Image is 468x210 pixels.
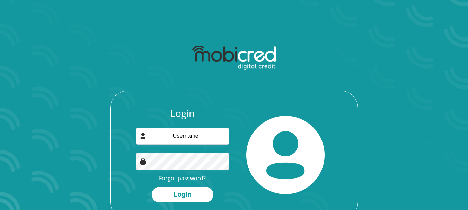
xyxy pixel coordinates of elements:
img: user-icon image [140,133,147,139]
input: Username [136,128,229,145]
button: Login [152,187,213,202]
img: Image [140,158,147,165]
h3: Login [136,108,229,119]
a: Forgot password? [159,174,206,182]
img: mobicred logo [192,46,276,70]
